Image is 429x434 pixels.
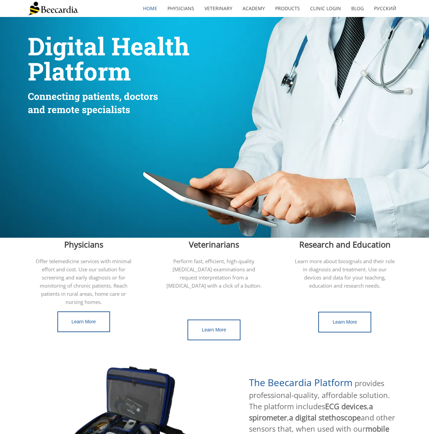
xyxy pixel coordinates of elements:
[36,258,131,305] span: Offer telemedicine services with minimal effort and cost. Use our solution for screening and earl...
[28,55,131,87] span: Platform
[237,1,270,16] a: Academy
[299,239,391,250] span: Research and Education
[249,376,353,389] span: The Beecardia Platform
[202,327,226,332] span: Learn More
[28,103,130,116] span: and remote specialists
[57,311,110,332] a: Learn More
[295,258,395,289] span: Learn more about biosignals and their role in diagnosis and treatment. Use our devices and data f...
[187,320,240,340] a: Learn More
[28,30,190,62] span: Digital Health
[325,401,367,411] span: ECG devices
[305,1,346,16] a: Clinic Login
[72,319,96,324] span: Learn More
[249,401,373,422] span: a spirometer
[28,2,78,15] img: Beecardia
[166,258,262,289] span: Perform fast, efficient, high-quality [MEDICAL_DATA] examinations and request interpretation from...
[346,1,369,16] a: Blog
[199,1,237,16] a: Veterinary
[138,1,162,16] a: home
[162,1,199,16] a: Physicians
[369,1,401,16] a: Русский
[189,239,239,250] span: Veterinarians
[333,319,357,325] span: Learn More
[289,412,361,422] span: a digital stethoscope
[318,312,371,332] a: Learn More
[270,1,305,16] a: Products
[28,90,158,103] span: Connecting patients, doctors
[64,239,103,250] span: Physicians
